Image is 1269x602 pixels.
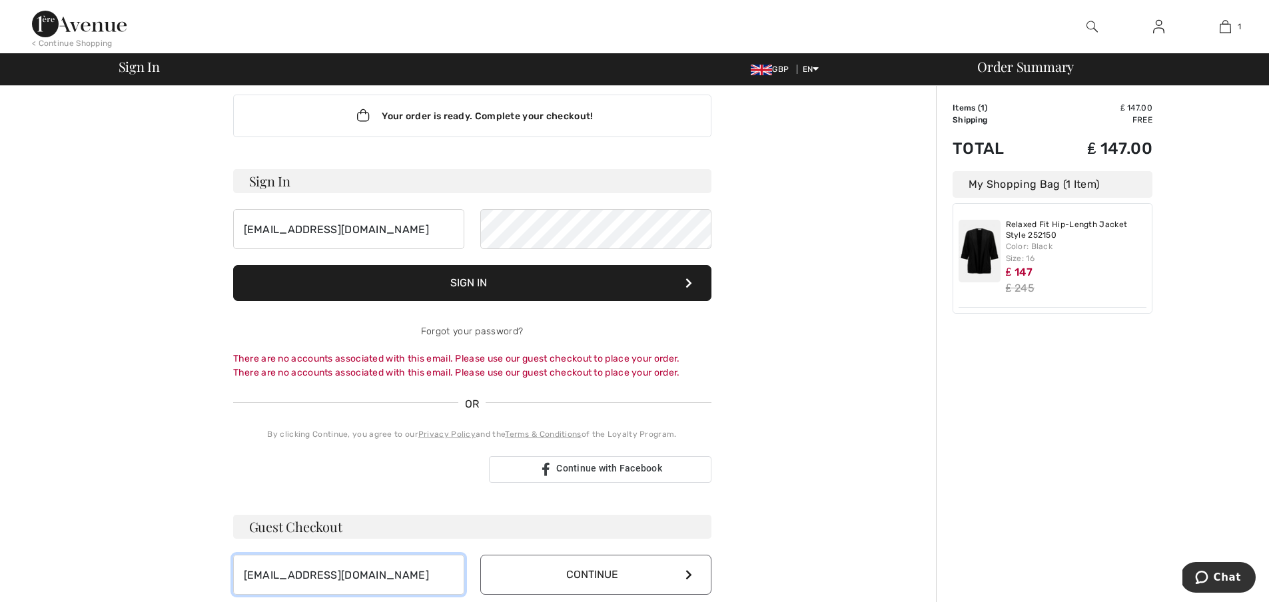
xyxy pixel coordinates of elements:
iframe: Opens a widget where you can chat to one of our agents [1182,562,1256,595]
td: Free [1041,114,1152,126]
td: Shipping [953,114,1041,126]
a: Sign In [1142,19,1175,35]
img: My Bag [1220,19,1231,35]
span: Sign In [119,60,160,73]
img: UK Pound [751,65,772,75]
iframe: Sign in with Google Button [226,455,485,484]
img: search the website [1086,19,1098,35]
span: 1 [981,103,985,113]
button: Continue [480,555,711,595]
a: Forgot your password? [421,326,523,337]
h3: Guest Checkout [233,515,711,539]
span: ₤ 147 [1006,266,1033,278]
span: OR [458,396,486,412]
img: Relaxed Fit Hip-Length Jacket Style 252150 [959,220,1001,282]
input: E-mail [233,209,464,249]
a: Privacy Policy [418,430,476,439]
span: 1 [1238,21,1241,33]
a: Continue with Facebook [489,456,711,483]
td: ₤ 147.00 [1041,126,1152,171]
img: My Info [1153,19,1164,35]
div: My Shopping Bag (1 Item) [953,171,1152,198]
span: GBP [751,65,794,74]
input: E-mail [233,555,464,595]
div: Your order is ready. Complete your checkout! [233,95,711,137]
a: Terms & Conditions [505,430,581,439]
td: Items ( ) [953,102,1041,114]
button: Sign In [233,265,711,301]
div: Color: Black Size: 16 [1006,240,1147,264]
h3: Sign In [233,169,711,193]
span: Continue with Facebook [556,463,662,473]
div: < Continue Shopping [32,37,113,49]
a: 1 [1192,19,1258,35]
td: Total [953,126,1041,171]
div: By clicking Continue, you agree to our and the of the Loyalty Program. [233,428,711,440]
td: ₤ 147.00 [1041,102,1152,114]
div: There are no accounts associated with this email. Please use our guest checkout to place your order. [233,352,711,366]
a: Relaxed Fit Hip-Length Jacket Style 252150 [1006,220,1147,240]
div: Order Summary [961,60,1261,73]
span: EN [803,65,819,74]
div: There are no accounts associated with this email. Please use our guest checkout to place your order. [233,366,711,380]
s: ₤ 245 [1006,282,1035,294]
img: 1ère Avenue [32,11,127,37]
